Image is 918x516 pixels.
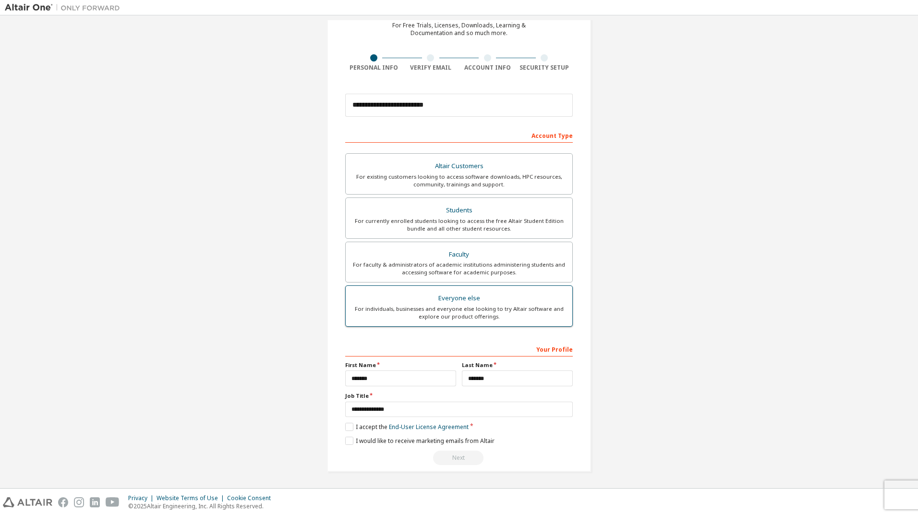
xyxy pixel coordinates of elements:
[157,494,227,502] div: Website Terms of Use
[58,497,68,507] img: facebook.svg
[345,423,469,431] label: I accept the
[351,248,567,261] div: Faculty
[351,261,567,276] div: For faculty & administrators of academic institutions administering students and accessing softwa...
[351,217,567,233] div: For currently enrolled students looking to access the free Altair Student Edition bundle and all ...
[90,497,100,507] img: linkedin.svg
[402,64,459,72] div: Verify Email
[351,204,567,217] div: Students
[345,437,495,445] label: I would like to receive marketing emails from Altair
[351,173,567,188] div: For existing customers looking to access software downloads, HPC resources, community, trainings ...
[345,451,573,465] div: Read and acccept EULA to continue
[106,497,120,507] img: youtube.svg
[128,494,157,502] div: Privacy
[345,64,402,72] div: Personal Info
[345,392,573,400] label: Job Title
[351,305,567,320] div: For individuals, businesses and everyone else looking to try Altair software and explore our prod...
[345,361,456,369] label: First Name
[128,502,277,510] p: © 2025 Altair Engineering, Inc. All Rights Reserved.
[345,341,573,356] div: Your Profile
[389,423,469,431] a: End-User License Agreement
[3,497,52,507] img: altair_logo.svg
[462,361,573,369] label: Last Name
[227,494,277,502] div: Cookie Consent
[74,497,84,507] img: instagram.svg
[351,292,567,305] div: Everyone else
[459,64,516,72] div: Account Info
[392,22,526,37] div: For Free Trials, Licenses, Downloads, Learning & Documentation and so much more.
[345,127,573,143] div: Account Type
[351,160,567,173] div: Altair Customers
[5,3,125,12] img: Altair One
[516,64,573,72] div: Security Setup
